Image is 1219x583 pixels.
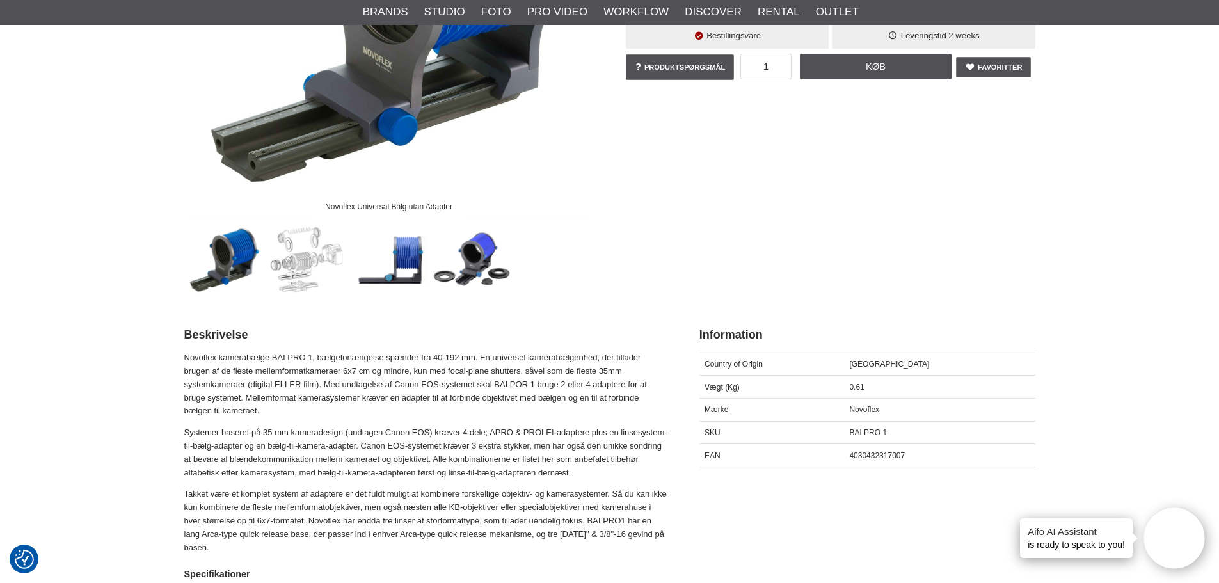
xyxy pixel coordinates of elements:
span: Country of Origin [705,360,763,369]
p: Novoflex kamerabælge BALPRO 1, bælgeforlængelse spænder fra 40-192 mm. En universel kamerabælgenh... [184,351,667,418]
p: Takket være et komplet system af adaptere er det fuldt muligt at kombinere forskellige objektiv- ... [184,488,667,554]
h2: Information [699,327,1035,343]
h2: Beskrivelse [184,327,667,343]
h4: Specifikationer [184,568,667,580]
span: BALPRO 1 [849,428,887,437]
span: Vægt (Kg) [705,383,740,392]
img: Novoflex Universal Bälg utan Adapter [185,221,262,298]
span: [GEOGRAPHIC_DATA] [849,360,929,369]
span: Mærke [705,405,728,414]
button: Samtykkepræferencer [15,548,34,571]
p: Systemer baseret på 35 mm kameradesign (undtagen Canon EOS) kræver 4 dele; APRO & PROLEI-adaptere... [184,426,667,479]
span: EAN [705,451,721,460]
img: Kompakt och robust bälg [350,221,427,298]
a: Discover [685,4,742,20]
a: Foto [481,4,511,20]
a: Favoritter [956,57,1032,77]
a: Pro Video [527,4,587,20]
a: Outlet [816,4,859,20]
div: is ready to speak to you! [1020,518,1133,558]
span: Novoflex [849,405,879,414]
a: Studio [424,4,465,20]
div: Novoflex Universal Bälg utan Adapter [314,195,463,218]
a: Brands [363,4,408,20]
span: 4030432317007 [849,451,905,460]
a: Rental [758,4,800,20]
a: Køb [800,54,952,79]
span: Leveringstid [901,31,946,40]
a: Produktspørgsmål [626,54,735,80]
span: SKU [705,428,721,437]
span: 0.61 [849,383,864,392]
span: 2 weeks [948,31,979,40]
h4: Aifo AI Assistant [1028,525,1125,538]
span: Bestillingsvare [706,31,761,40]
img: Kombinera med adapter [267,221,345,298]
img: Sort tillbehörsortiment [433,221,510,298]
img: Revisit consent button [15,550,34,569]
a: Workflow [603,4,669,20]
